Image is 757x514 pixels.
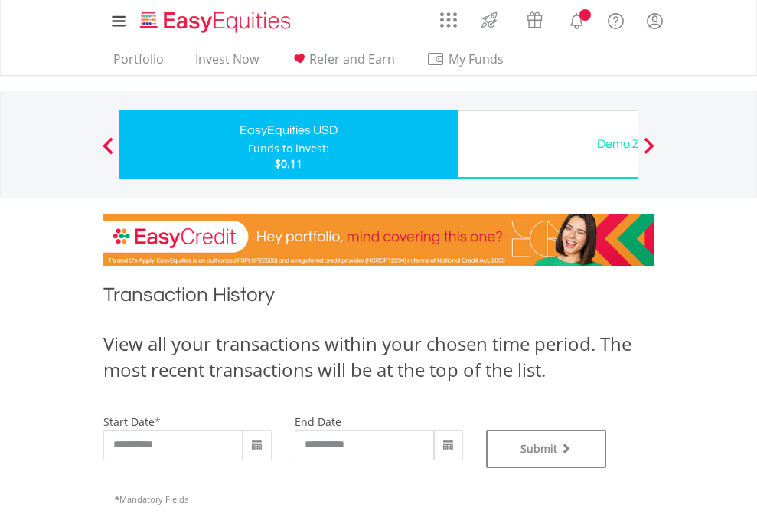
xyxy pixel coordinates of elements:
img: EasyEquities_Logo.png [137,9,297,34]
a: My Profile [635,4,674,38]
div: EasyEquities USD [129,119,449,141]
a: Notifications [557,4,596,34]
img: vouchers-v2.svg [522,8,547,32]
span: Mandatory Fields [115,493,188,505]
h1: Transaction History [103,281,654,316]
label: start date [103,414,155,429]
div: Funds to invest: [248,141,329,156]
a: Portfolio [107,51,170,75]
button: Next [634,145,664,160]
span: My Funds [426,49,527,69]
span: $0.11 [275,156,302,171]
a: Home page [134,4,297,34]
div: View all your transactions within your chosen time period. The most recent transactions will be a... [103,331,654,384]
button: Previous [93,145,123,160]
button: Submit [486,430,607,468]
a: Refer and Earn [284,51,401,75]
label: end date [295,414,341,429]
img: EasyCredit Promotion Banner [103,214,654,266]
img: grid-menu-icon.svg [440,11,457,28]
span: Refer and Earn [309,51,395,67]
a: Invest Now [189,51,265,75]
a: FAQ's and Support [596,4,635,34]
a: Vouchers [512,4,557,32]
img: thrive-v2.svg [477,8,502,32]
a: AppsGrid [430,4,467,28]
